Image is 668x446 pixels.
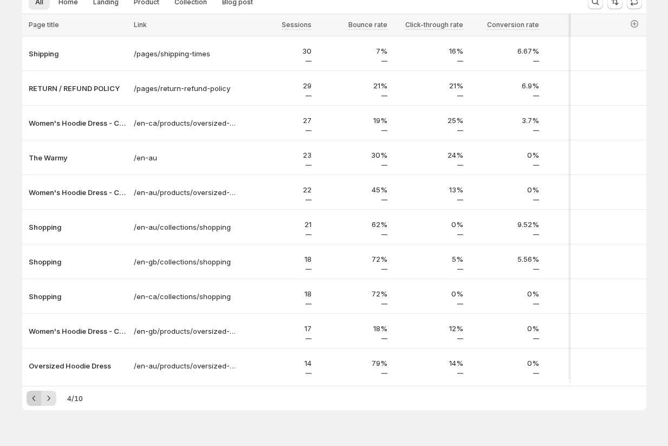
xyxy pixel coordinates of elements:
[134,222,236,232] a: /en-au/collections/shopping
[318,115,387,126] p: 19%
[27,391,56,406] nav: Pagination
[29,360,127,371] button: Oversized Hoodie Dress
[546,46,615,56] p: 28
[546,358,615,369] p: 14
[318,219,387,230] p: 62%
[134,256,236,267] a: /en-gb/collections/shopping
[242,150,312,160] p: 23
[318,150,387,160] p: 30%
[242,219,312,230] p: 21
[546,254,615,264] p: 17
[29,152,127,163] button: The Warmy
[29,83,127,94] button: RETURN / REFUND POLICY
[67,393,83,404] span: 4 / 10
[29,256,127,267] button: Shopping
[470,219,539,230] p: 9.52%
[546,323,615,334] p: 16
[546,184,615,195] p: 22
[27,391,42,406] button: Previous
[394,254,463,264] p: 5%
[29,118,127,128] button: Women's Hoodie Dress - Casual Long Sleeve Pullover Sweatshirt Dress
[318,323,387,334] p: 18%
[318,288,387,299] p: 72%
[546,80,615,91] p: 25
[29,326,127,337] button: Women's Hoodie Dress - Casual Long Sleeve Pullover Sweatshirt Dress
[29,222,127,232] button: Shopping
[348,21,387,29] span: Bounce rate
[134,187,236,198] a: /en-au/products/oversized-snap-fit-hoodie
[134,326,236,337] a: /en-gb/products/oversized-hoodie-dress
[546,115,615,126] p: 26
[405,21,463,29] span: Click-through rate
[470,80,539,91] p: 6.9%
[134,118,236,128] a: /en-ca/products/oversized-hoodie
[318,46,387,56] p: 7%
[242,115,312,126] p: 27
[29,187,127,198] button: Women's Hoodie Dress - Casual Long Sleeve Pullover Sweatshirt Dress
[394,80,463,91] p: 21%
[318,80,387,91] p: 21%
[470,254,539,264] p: 5.56%
[318,254,387,264] p: 72%
[546,150,615,160] p: 21
[134,291,236,302] a: /en-ca/collections/shopping
[470,150,539,160] p: 0%
[242,254,312,264] p: 18
[134,152,236,163] a: /en-au
[134,21,147,29] span: Link
[394,358,463,369] p: 14%
[394,46,463,56] p: 16%
[134,360,236,371] a: /en-au/products/oversized-hoodie-dress-1
[470,115,539,126] p: 3.7%
[470,184,539,195] p: 0%
[134,48,236,59] a: /pages/shipping-times
[470,323,539,334] p: 0%
[242,184,312,195] p: 22
[29,291,127,302] button: Shopping
[546,288,615,299] p: 17
[394,219,463,230] p: 0%
[470,288,539,299] p: 0%
[134,83,236,94] a: /pages/return-refund-policy
[546,219,615,230] p: 21
[242,46,312,56] p: 30
[394,115,463,126] p: 25%
[394,323,463,334] p: 12%
[242,358,312,369] p: 14
[487,21,539,29] span: Conversion rate
[242,288,312,299] p: 18
[318,184,387,195] p: 45%
[282,21,312,29] span: Sessions
[29,48,127,59] button: Shipping
[242,323,312,334] p: 17
[394,150,463,160] p: 24%
[318,358,387,369] p: 79%
[41,391,56,406] button: Next
[470,46,539,56] p: 6.67%
[242,80,312,91] p: 29
[394,184,463,195] p: 13%
[470,358,539,369] p: 0%
[29,21,59,29] span: Page title
[394,288,463,299] p: 0%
